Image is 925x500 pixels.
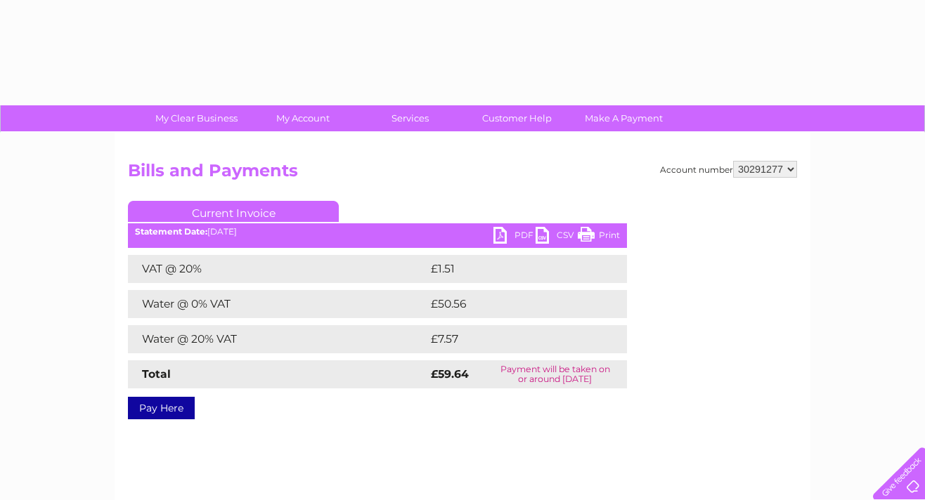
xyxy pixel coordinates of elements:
[138,105,254,131] a: My Clear Business
[135,226,207,237] b: Statement Date:
[352,105,468,131] a: Services
[483,360,627,388] td: Payment will be taken on or around [DATE]
[142,367,171,381] strong: Total
[660,161,797,178] div: Account number
[128,161,797,187] h2: Bills and Payments
[578,227,620,247] a: Print
[128,290,427,318] td: Water @ 0% VAT
[128,227,627,237] div: [DATE]
[128,201,339,222] a: Current Invoice
[128,325,427,353] td: Water @ 20% VAT
[427,325,593,353] td: £7.57
[128,397,195,419] a: Pay Here
[427,255,590,283] td: £1.51
[431,367,469,381] strong: £59.64
[245,105,361,131] a: My Account
[459,105,575,131] a: Customer Help
[566,105,682,131] a: Make A Payment
[493,227,536,247] a: PDF
[427,290,599,318] td: £50.56
[536,227,578,247] a: CSV
[128,255,427,283] td: VAT @ 20%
